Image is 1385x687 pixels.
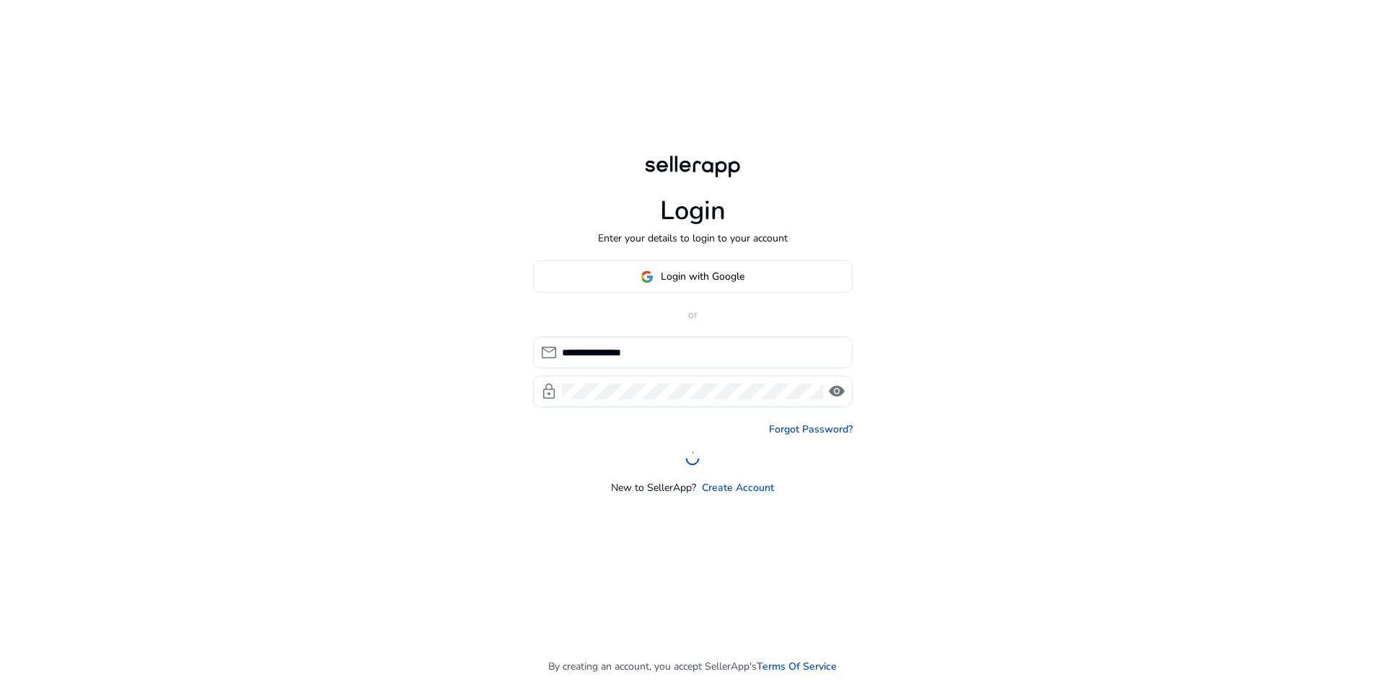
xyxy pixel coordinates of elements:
span: Login with Google [661,269,744,284]
span: mail [540,344,558,361]
p: Enter your details to login to your account [598,231,788,246]
a: Terms Of Service [757,659,837,674]
h1: Login [660,195,726,226]
a: Create Account [702,480,774,495]
img: google-logo.svg [641,270,654,283]
span: lock [540,383,558,400]
span: visibility [828,383,845,400]
p: New to SellerApp? [611,480,696,495]
button: Login with Google [533,260,853,293]
p: or [533,307,853,322]
a: Forgot Password? [769,422,853,437]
